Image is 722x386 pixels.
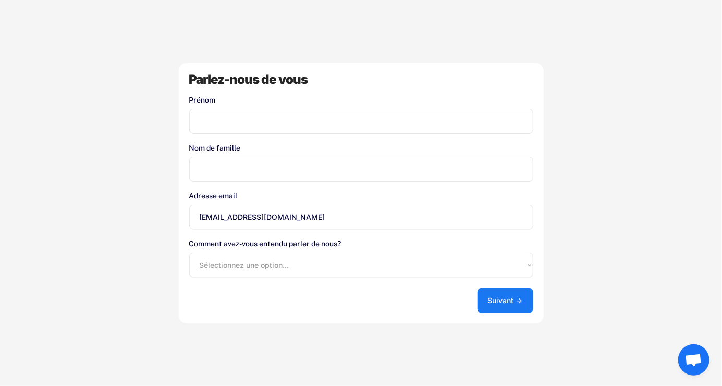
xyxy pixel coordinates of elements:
font: Nom de famille [189,144,241,152]
input: Votre adresse e-mail [189,205,533,230]
font: Adresse email [189,192,238,200]
font: Comment avez-vous entendu parler de nous? [189,240,341,248]
div: Ouvrir le chat [678,344,709,376]
font: Parlez-nous de vous [189,72,308,87]
button: Suivant → [478,288,533,313]
font: Prénom [189,96,216,104]
font: Suivant → [488,296,523,305]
